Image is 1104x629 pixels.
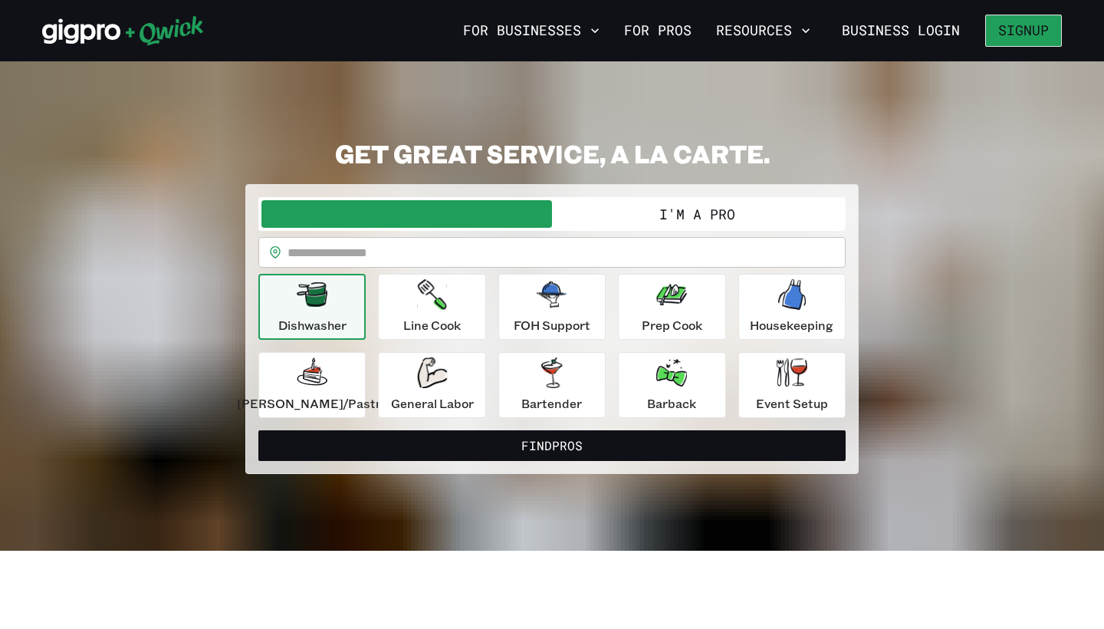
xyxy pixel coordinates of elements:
p: General Labor [391,394,474,413]
button: I'm a Pro [552,200,843,228]
a: For Pros [618,18,698,44]
button: Barback [618,352,725,418]
p: Line Cook [403,316,461,334]
button: Housekeeping [738,274,846,340]
button: I'm a Business [261,200,552,228]
p: Bartender [521,394,582,413]
p: FOH Support [514,316,590,334]
p: Dishwasher [278,316,347,334]
button: Prep Cook [618,274,725,340]
button: [PERSON_NAME]/Pastry [258,352,366,418]
p: Housekeeping [750,316,833,334]
p: [PERSON_NAME]/Pastry [237,394,387,413]
a: Business Login [829,15,973,47]
button: Bartender [498,352,606,418]
button: Resources [710,18,816,44]
button: FOH Support [498,274,606,340]
button: Event Setup [738,352,846,418]
button: For Businesses [457,18,606,44]
button: General Labor [378,352,485,418]
p: Prep Cook [642,316,702,334]
button: Signup [985,15,1062,47]
button: Line Cook [378,274,485,340]
p: Event Setup [756,394,828,413]
p: Barback [647,394,696,413]
button: FindPros [258,430,846,461]
h2: GET GREAT SERVICE, A LA CARTE. [245,138,859,169]
button: Dishwasher [258,274,366,340]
